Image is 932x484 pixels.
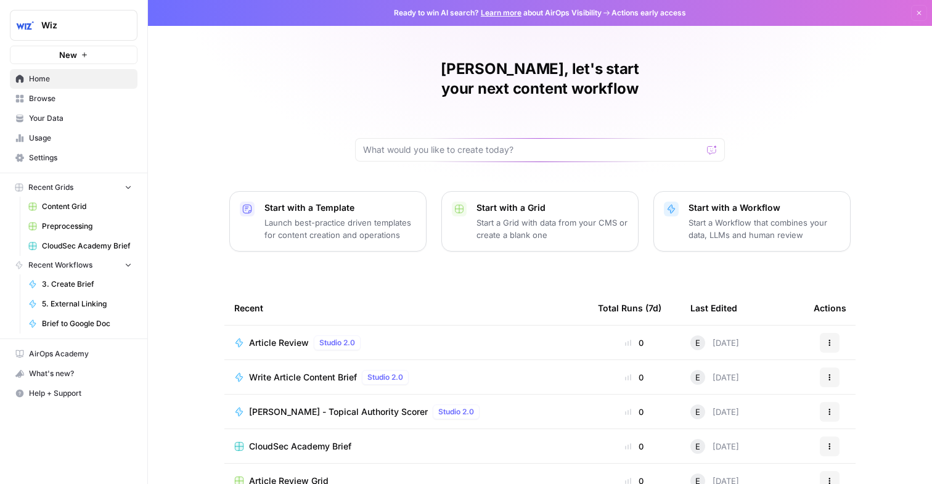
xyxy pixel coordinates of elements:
div: Recent [234,291,578,325]
p: Start with a Workflow [689,202,840,214]
span: E [695,371,700,384]
a: 5. External Linking [23,294,137,314]
span: Preprocessing [42,221,132,232]
span: Browse [29,93,132,104]
a: Settings [10,148,137,168]
input: What would you like to create today? [363,144,702,156]
p: Launch best-practice driven templates for content creation and operations [264,216,416,241]
p: Start with a Grid [476,202,628,214]
a: Learn more [481,8,521,17]
h1: [PERSON_NAME], let's start your next content workflow [355,59,725,99]
span: 3. Create Brief [42,279,132,290]
span: Studio 2.0 [367,372,403,383]
span: Content Grid [42,201,132,212]
button: New [10,46,137,64]
span: Brief to Google Doc [42,318,132,329]
div: 0 [598,440,671,453]
span: CloudSec Academy Brief [42,240,132,252]
a: Brief to Google Doc [23,314,137,334]
a: Usage [10,128,137,148]
span: Wiz [41,19,116,31]
span: Actions early access [611,7,686,18]
a: Home [10,69,137,89]
div: [DATE] [690,370,739,385]
span: CloudSec Academy Brief [249,440,351,453]
a: Preprocessing [23,216,137,236]
span: Ready to win AI search? about AirOps Visibility [394,7,602,18]
button: Help + Support [10,384,137,403]
span: AirOps Academy [29,348,132,359]
p: Start a Grid with data from your CMS or create a blank one [476,216,628,241]
img: Wiz Logo [14,14,36,36]
a: Article ReviewStudio 2.0 [234,335,578,350]
span: Studio 2.0 [319,337,355,348]
p: Start with a Template [264,202,416,214]
span: Settings [29,152,132,163]
div: 0 [598,406,671,418]
button: Recent Workflows [10,256,137,274]
span: Usage [29,133,132,144]
div: Total Runs (7d) [598,291,661,325]
span: New [59,49,77,61]
span: E [695,337,700,349]
a: Write Article Content BriefStudio 2.0 [234,370,578,385]
button: Workspace: Wiz [10,10,137,41]
button: Recent Grids [10,178,137,197]
div: Last Edited [690,291,737,325]
span: Home [29,73,132,84]
span: E [695,406,700,418]
span: 5. External Linking [42,298,132,310]
button: Start with a TemplateLaunch best-practice driven templates for content creation and operations [229,191,427,252]
div: Actions [814,291,846,325]
span: Your Data [29,113,132,124]
span: Studio 2.0 [438,406,474,417]
div: [DATE] [690,404,739,419]
span: Recent Workflows [28,260,92,271]
a: CloudSec Academy Brief [23,236,137,256]
span: [PERSON_NAME] - Topical Authority Scorer [249,406,428,418]
p: Start a Workflow that combines your data, LLMs and human review [689,216,840,241]
div: 0 [598,371,671,384]
div: [DATE] [690,335,739,350]
a: 3. Create Brief [23,274,137,294]
button: Start with a GridStart a Grid with data from your CMS or create a blank one [441,191,639,252]
span: Article Review [249,337,309,349]
button: What's new? [10,364,137,384]
a: CloudSec Academy Brief [234,440,578,453]
a: Your Data [10,109,137,128]
div: [DATE] [690,439,739,454]
span: Help + Support [29,388,132,399]
a: Content Grid [23,197,137,216]
span: Recent Grids [28,182,73,193]
button: Start with a WorkflowStart a Workflow that combines your data, LLMs and human review [653,191,851,252]
a: AirOps Academy [10,344,137,364]
a: [PERSON_NAME] - Topical Authority ScorerStudio 2.0 [234,404,578,419]
div: 0 [598,337,671,349]
span: Write Article Content Brief [249,371,357,384]
a: Browse [10,89,137,109]
span: E [695,440,700,453]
